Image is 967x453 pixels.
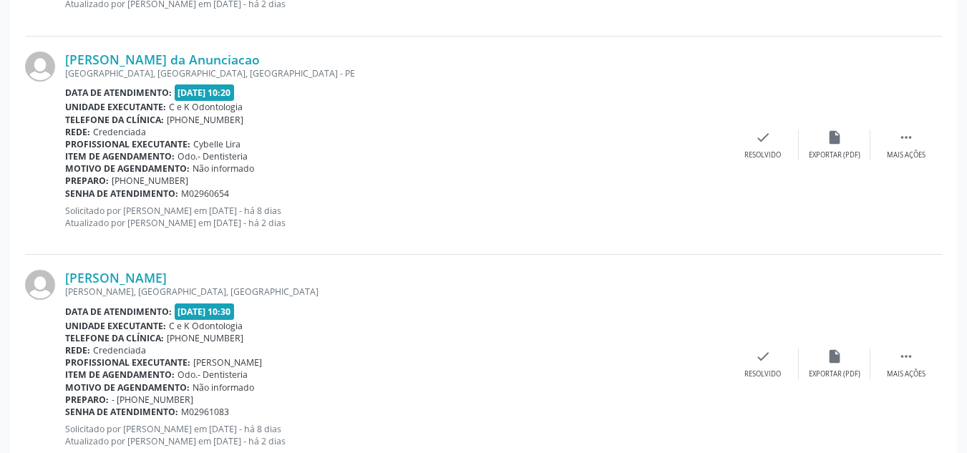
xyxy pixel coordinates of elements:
b: Data de atendimento: [65,306,172,318]
a: [PERSON_NAME] [65,270,167,286]
span: - [PHONE_NUMBER] [112,394,193,406]
b: Profissional executante: [65,138,190,150]
img: img [25,52,55,82]
div: Mais ações [887,369,925,379]
i: insert_drive_file [827,130,842,145]
div: Exportar (PDF) [809,369,860,379]
span: Odo.- Dentisteria [178,150,248,162]
span: [DATE] 10:30 [175,303,235,320]
b: Motivo de agendamento: [65,162,190,175]
span: Odo.- Dentisteria [178,369,248,381]
span: M02961083 [181,406,229,418]
div: Resolvido [744,369,781,379]
span: [PHONE_NUMBER] [167,332,243,344]
b: Data de atendimento: [65,87,172,99]
span: Credenciada [93,344,146,356]
a: [PERSON_NAME] da Anunciacao [65,52,260,67]
span: C e K Odontologia [169,320,243,332]
div: Exportar (PDF) [809,150,860,160]
span: [PHONE_NUMBER] [112,175,188,187]
p: Solicitado por [PERSON_NAME] em [DATE] - há 8 dias Atualizado por [PERSON_NAME] em [DATE] - há 2 ... [65,205,727,229]
span: C e K Odontologia [169,101,243,113]
span: [PHONE_NUMBER] [167,114,243,126]
b: Rede: [65,126,90,138]
span: [DATE] 10:20 [175,84,235,101]
b: Unidade executante: [65,101,166,113]
b: Preparo: [65,394,109,406]
b: Preparo: [65,175,109,187]
b: Telefone da clínica: [65,332,164,344]
div: [GEOGRAPHIC_DATA], [GEOGRAPHIC_DATA], [GEOGRAPHIC_DATA] - PE [65,67,727,79]
span: Cybelle Lira [193,138,240,150]
b: Item de agendamento: [65,150,175,162]
b: Profissional executante: [65,356,190,369]
i:  [898,349,914,364]
span: Não informado [193,381,254,394]
p: Solicitado por [PERSON_NAME] em [DATE] - há 8 dias Atualizado por [PERSON_NAME] em [DATE] - há 2 ... [65,423,727,447]
span: Não informado [193,162,254,175]
b: Senha de atendimento: [65,187,178,200]
div: Resolvido [744,150,781,160]
span: Credenciada [93,126,146,138]
div: [PERSON_NAME], [GEOGRAPHIC_DATA], [GEOGRAPHIC_DATA] [65,286,727,298]
b: Unidade executante: [65,320,166,332]
span: M02960654 [181,187,229,200]
div: Mais ações [887,150,925,160]
i: check [755,130,771,145]
i: insert_drive_file [827,349,842,364]
i:  [898,130,914,145]
img: img [25,270,55,300]
b: Rede: [65,344,90,356]
b: Item de agendamento: [65,369,175,381]
span: [PERSON_NAME] [193,356,262,369]
i: check [755,349,771,364]
b: Senha de atendimento: [65,406,178,418]
b: Telefone da clínica: [65,114,164,126]
b: Motivo de agendamento: [65,381,190,394]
